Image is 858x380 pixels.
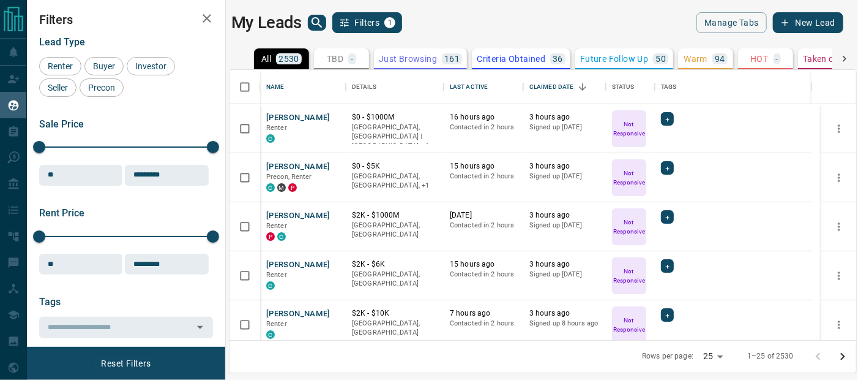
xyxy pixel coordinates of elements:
p: 50 [655,55,666,63]
p: Signed up [DATE] [529,123,600,132]
div: + [661,210,674,224]
div: Last Active [450,70,488,104]
div: Status [606,70,655,104]
div: mrloft.ca [277,183,286,192]
div: + [661,112,674,126]
p: [DATE] [450,210,517,221]
p: Warm [684,55,708,63]
p: - [351,55,353,63]
button: Open [192,319,209,336]
span: Precon, Renter [266,173,312,181]
button: Filters1 [332,12,403,33]
button: more [830,169,848,187]
button: [PERSON_NAME] [266,308,330,320]
p: $2K - $10K [352,308,438,319]
p: 16 hours ago [450,112,517,123]
div: Claimed Date [529,70,574,104]
div: + [661,161,674,175]
div: condos.ca [266,183,275,192]
p: - [776,55,778,63]
span: Sale Price [39,118,84,130]
p: [GEOGRAPHIC_DATA], [GEOGRAPHIC_DATA] [352,319,438,338]
span: + [665,309,670,321]
div: + [661,259,674,273]
p: 3 hours ago [529,210,600,221]
div: Seller [39,78,76,97]
p: $2K - $1000M [352,210,438,221]
div: condos.ca [277,232,286,241]
span: + [665,113,670,125]
p: 94 [715,55,725,63]
p: Contacted in 2 hours [450,319,517,329]
span: Tags [39,296,61,308]
p: Criteria Obtained [477,55,545,63]
span: Renter [266,222,287,230]
p: Signed up [DATE] [529,221,600,230]
p: Signed up [DATE] [529,172,600,181]
div: Precon [80,78,124,97]
button: [PERSON_NAME] [266,161,330,173]
div: condos.ca [266,330,275,339]
span: Lead Type [39,36,85,48]
h1: My Leads [231,13,302,32]
span: 1 [386,18,394,27]
span: Renter [266,271,287,279]
p: 7 hours ago [450,308,517,319]
h2: Filters [39,12,213,27]
button: Sort [574,78,591,96]
div: Renter [39,57,81,75]
p: All [261,55,271,63]
span: Rent Price [39,207,84,219]
div: + [661,308,674,322]
span: Renter [266,124,287,132]
div: Claimed Date [523,70,606,104]
div: Investor [127,57,175,75]
p: Not Responsive [613,267,645,285]
div: Tags [661,70,677,104]
p: Contacted in 2 hours [450,172,517,181]
div: Name [266,70,285,104]
p: $0 - $5K [352,161,438,172]
p: 2530 [278,55,299,63]
span: Investor [131,61,171,71]
p: Not Responsive [613,316,645,334]
p: Not Responsive [613,169,645,187]
p: Contacted in 2 hours [450,123,517,132]
span: + [665,162,670,174]
button: [PERSON_NAME] [266,259,330,271]
span: Buyer [89,61,119,71]
button: Manage Tabs [696,12,766,33]
button: more [830,267,848,285]
p: 15 hours ago [450,259,517,270]
div: Name [260,70,346,104]
p: Not Responsive [613,120,645,138]
div: Details [346,70,444,104]
p: Signed up 8 hours ago [529,319,600,329]
button: more [830,120,848,138]
span: Precon [84,83,119,93]
button: [PERSON_NAME] [266,112,330,124]
p: HOT [750,55,768,63]
button: more [830,316,848,334]
div: Status [612,70,635,104]
p: 161 [444,55,460,63]
p: Future Follow Up [580,55,648,63]
p: Contacted in 2 hours [450,270,517,279]
span: Renter [266,320,287,328]
span: Seller [43,83,72,93]
div: Last Active [444,70,523,104]
span: + [665,211,670,223]
p: 3 hours ago [529,161,600,172]
p: Not Responsive [613,218,645,236]
p: 36 [553,55,563,63]
span: Renter [43,61,77,71]
p: 3 hours ago [529,308,600,319]
p: Rows per page: [642,351,693,362]
div: property.ca [266,232,275,241]
button: more [830,218,848,236]
p: 15 hours ago [450,161,517,172]
div: property.ca [288,183,297,192]
p: $0 - $1000M [352,112,438,123]
p: Contacted in 2 hours [450,221,517,230]
div: Tags [655,70,812,104]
